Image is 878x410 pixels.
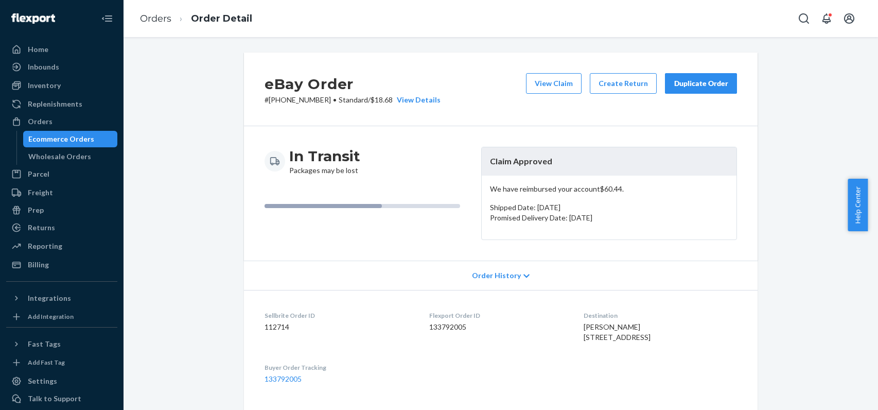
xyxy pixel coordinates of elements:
p: We have reimbursed your account $60.44 . [490,184,728,194]
img: Flexport logo [11,13,55,24]
div: Reporting [28,241,62,251]
button: Create Return [590,73,657,94]
div: Add Fast Tag [28,358,65,367]
a: Orders [140,13,171,24]
div: Prep [28,205,44,215]
div: Fast Tags [28,339,61,349]
button: View Claim [526,73,582,94]
a: Prep [6,202,117,218]
div: Inventory [28,80,61,91]
a: Freight [6,184,117,201]
a: Home [6,41,117,58]
a: Ecommerce Orders [23,131,118,147]
h2: eBay Order [265,73,441,95]
dd: 112714 [265,322,413,332]
button: Help Center [848,179,868,231]
dt: Buyer Order Tracking [265,363,413,372]
a: Add Integration [6,311,117,323]
button: Talk to Support [6,390,117,407]
div: Add Integration [28,312,74,321]
div: Inbounds [28,62,59,72]
div: Parcel [28,169,49,179]
a: Inbounds [6,59,117,75]
header: Claim Approved [482,147,736,176]
a: 133792005 [265,374,302,383]
a: Reporting [6,238,117,254]
div: Home [28,44,48,55]
p: Shipped Date: [DATE] [490,202,728,213]
div: Wholesale Orders [28,151,91,162]
div: Freight [28,187,53,198]
a: Inventory [6,77,117,94]
div: Talk to Support [28,394,81,404]
button: Close Navigation [97,8,117,29]
dt: Flexport Order ID [429,311,567,320]
dd: 133792005 [429,322,567,332]
ol: breadcrumbs [132,4,260,34]
a: Orders [6,113,117,130]
a: Add Fast Tag [6,356,117,369]
span: Order History [472,270,521,281]
div: Billing [28,260,49,270]
div: Packages may be lost [289,147,360,176]
button: Integrations [6,290,117,306]
dt: Destination [584,311,737,320]
div: Returns [28,223,55,233]
div: Settings [28,376,57,386]
a: Replenishments [6,96,117,112]
div: Integrations [28,293,71,303]
a: Billing [6,257,117,273]
div: Ecommerce Orders [28,134,94,144]
button: Duplicate Order [665,73,737,94]
dt: Sellbrite Order ID [265,311,413,320]
a: Wholesale Orders [23,148,118,165]
span: • [333,95,337,104]
span: [PERSON_NAME] [STREET_ADDRESS] [584,322,651,341]
a: Parcel [6,166,117,182]
button: Fast Tags [6,336,117,352]
button: Open account menu [839,8,859,29]
a: Returns [6,219,117,236]
p: # [PHONE_NUMBER] / $18.68 [265,95,441,105]
a: Order Detail [191,13,252,24]
span: Standard [339,95,368,104]
div: Orders [28,116,52,127]
div: Duplicate Order [674,78,728,89]
div: Replenishments [28,99,82,109]
a: Settings [6,373,117,389]
button: Open notifications [816,8,837,29]
h3: In Transit [289,147,360,165]
iframe: Opens a widget where you can chat to one of our agents [813,379,868,405]
button: Open Search Box [794,8,814,29]
button: View Details [393,95,441,105]
p: Promised Delivery Date: [DATE] [490,213,728,223]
